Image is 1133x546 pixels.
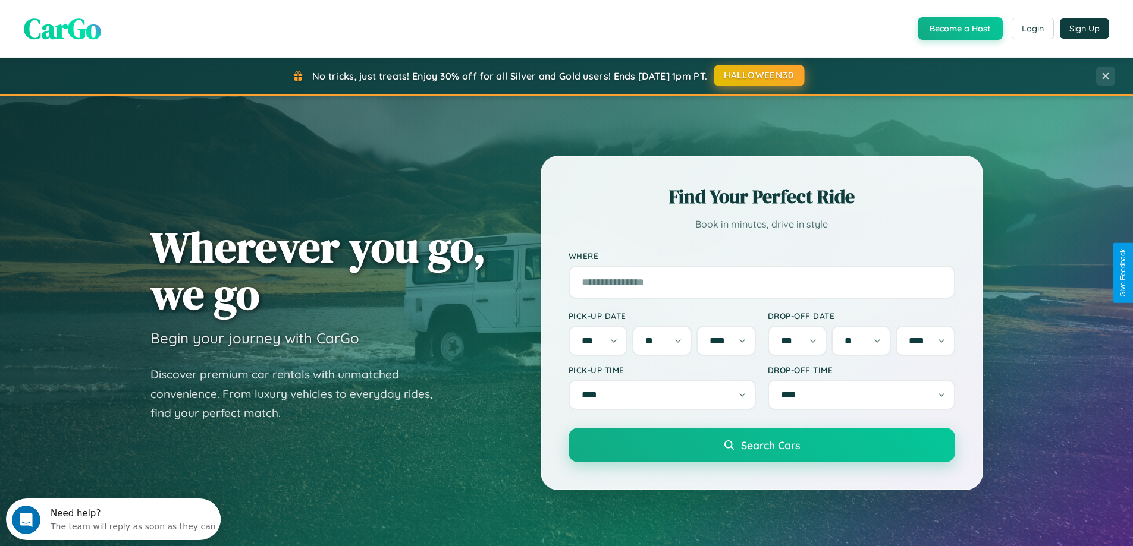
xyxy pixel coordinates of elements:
[6,498,221,540] iframe: Intercom live chat discovery launcher
[569,365,756,375] label: Pick-up Time
[768,311,955,321] label: Drop-off Date
[45,20,210,32] div: The team will reply as soon as they can
[714,65,805,86] button: HALLOWEEN30
[918,17,1003,40] button: Become a Host
[569,428,955,462] button: Search Cars
[5,5,221,37] div: Open Intercom Messenger
[12,506,40,534] iframe: Intercom live chat
[569,216,955,233] p: Book in minutes, drive in style
[741,438,800,452] span: Search Cars
[569,184,955,210] h2: Find Your Perfect Ride
[569,251,955,261] label: Where
[768,365,955,375] label: Drop-off Time
[1012,18,1054,39] button: Login
[24,9,101,48] span: CarGo
[312,70,707,82] span: No tricks, just treats! Enjoy 30% off for all Silver and Gold users! Ends [DATE] 1pm PT.
[150,365,448,423] p: Discover premium car rentals with unmatched convenience. From luxury vehicles to everyday rides, ...
[1119,249,1127,297] div: Give Feedback
[1060,18,1109,39] button: Sign Up
[150,223,486,317] h1: Wherever you go, we go
[569,311,756,321] label: Pick-up Date
[150,329,359,347] h3: Begin your journey with CarGo
[45,10,210,20] div: Need help?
